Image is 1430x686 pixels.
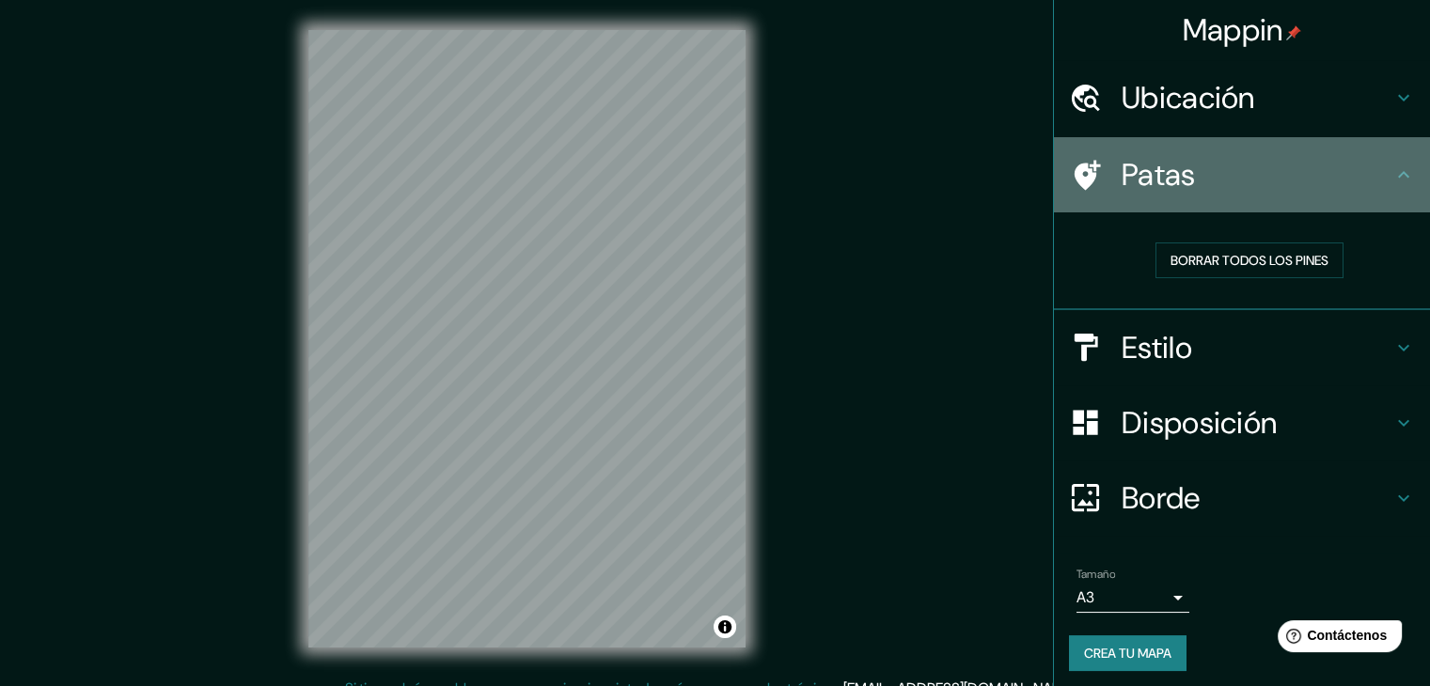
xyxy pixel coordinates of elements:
button: Activar o desactivar atribución [714,616,736,638]
div: Disposición [1054,385,1430,460]
font: Tamaño [1076,567,1115,582]
font: Mappin [1183,10,1283,50]
button: Crea tu mapa [1069,635,1186,671]
font: A3 [1076,587,1094,607]
font: Patas [1122,155,1196,195]
canvas: Mapa [308,30,746,647]
font: Borrar todos los pines [1171,252,1328,269]
button: Borrar todos los pines [1155,242,1344,278]
div: Borde [1054,460,1430,536]
div: Estilo [1054,310,1430,385]
font: Crea tu mapa [1084,645,1171,662]
font: Estilo [1122,328,1192,367]
div: A3 [1076,583,1189,613]
font: Ubicación [1122,78,1255,117]
iframe: Lanzador de widgets de ayuda [1263,613,1409,665]
font: Disposición [1122,403,1277,443]
font: Borde [1122,478,1201,518]
img: pin-icon.png [1286,25,1301,40]
div: Patas [1054,137,1430,212]
div: Ubicación [1054,60,1430,135]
